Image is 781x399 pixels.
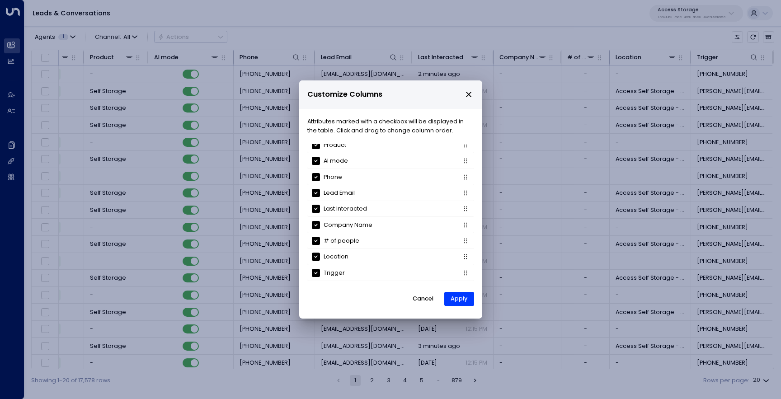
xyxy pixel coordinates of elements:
[465,90,473,99] button: close
[307,117,474,135] p: Attributes marked with a checkbox will be displayed in the table. Click and drag to change column...
[406,291,441,307] button: Cancel
[324,221,372,230] p: Company Name
[307,89,382,100] span: Customize Columns
[324,236,359,245] p: # of people
[324,268,345,277] p: Trigger
[324,141,346,150] p: Product
[324,252,348,261] p: Location
[324,188,355,197] p: Lead Email
[324,156,348,165] p: AI mode
[444,292,474,306] button: Apply
[324,173,342,182] p: Phone
[324,204,367,213] p: Last Interacted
